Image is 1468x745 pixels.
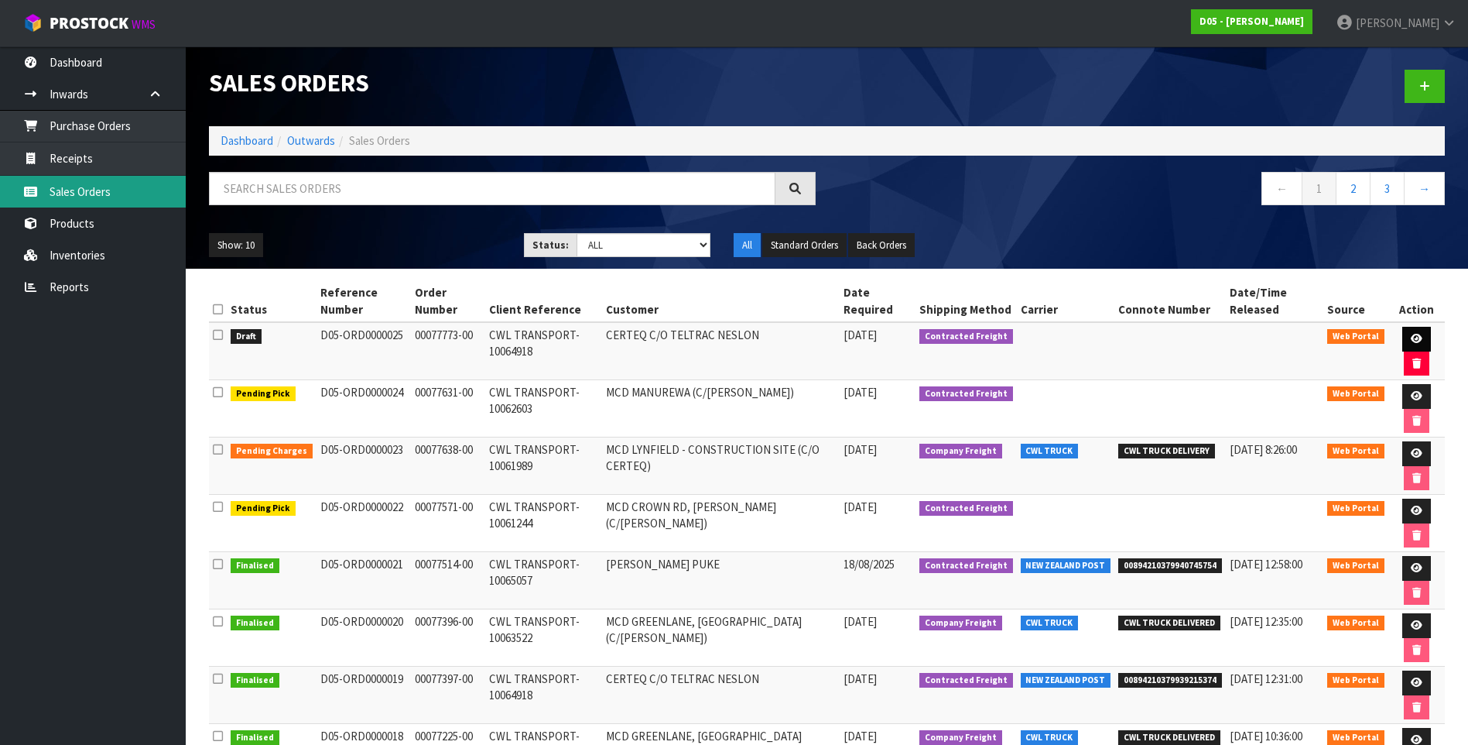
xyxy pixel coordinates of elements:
span: [DATE] 12:35:00 [1230,614,1302,629]
span: [PERSON_NAME] [1356,15,1439,30]
td: MCD MANUREWA (C/[PERSON_NAME]) [602,380,840,438]
td: CWL TRANSPORT-10064918 [485,322,602,380]
td: D05-ORD0000023 [317,438,412,495]
small: WMS [132,17,156,32]
span: Finalised [231,558,279,574]
td: 00077571-00 [411,495,484,552]
span: [DATE] [844,671,877,686]
td: MCD GREENLANE, [GEOGRAPHIC_DATA] (C/[PERSON_NAME]) [602,609,840,667]
span: Company Freight [919,616,1002,631]
td: D05-ORD0000022 [317,495,412,552]
span: [DATE] [844,500,877,514]
button: Standard Orders [762,233,847,258]
span: Draft [231,329,262,345]
span: CWL TRUCK DELIVERY [1118,444,1215,459]
td: D05-ORD0000019 [317,667,412,724]
td: CERTEQ C/O TELTRAC NESLON [602,322,840,380]
span: CWL TRUCK DELIVERED [1118,616,1220,631]
td: MCD CROWN RD, [PERSON_NAME] (C/[PERSON_NAME]) [602,495,840,552]
span: [DATE] [844,614,877,629]
span: [DATE] 12:31:00 [1230,671,1302,686]
td: [PERSON_NAME] PUKE [602,552,840,609]
span: 00894210379939215374 [1118,673,1222,688]
span: Web Portal [1327,558,1384,574]
th: Action [1388,280,1445,322]
td: 00077631-00 [411,380,484,438]
h1: Sales Orders [209,70,816,97]
td: D05-ORD0000025 [317,322,412,380]
th: Order Number [411,280,484,322]
span: NEW ZEALAND POST [1021,558,1111,574]
span: Sales Orders [349,133,410,148]
span: Finalised [231,616,279,631]
button: All [734,233,761,258]
td: CWL TRANSPORT-10065057 [485,552,602,609]
td: CERTEQ C/O TELTRAC NESLON [602,667,840,724]
td: CWL TRANSPORT-10061989 [485,438,602,495]
a: 3 [1370,172,1405,205]
th: Carrier [1017,280,1115,322]
span: Web Portal [1327,386,1384,402]
span: CWL TRUCK [1021,444,1079,459]
th: Connote Number [1114,280,1226,322]
span: Company Freight [919,444,1002,459]
span: Contracted Freight [919,329,1013,345]
td: 00077638-00 [411,438,484,495]
img: cube-alt.png [23,13,43,33]
span: Web Portal [1327,673,1384,688]
td: D05-ORD0000020 [317,609,412,667]
a: ← [1261,172,1302,205]
span: [DATE] 12:58:00 [1230,557,1302,572]
span: [DATE] [844,729,877,743]
th: Date/Time Released [1226,280,1324,322]
span: Web Portal [1327,444,1384,459]
span: [DATE] 8:26:00 [1230,442,1297,457]
td: 00077773-00 [411,322,484,380]
span: Contracted Freight [919,558,1013,574]
span: Web Portal [1327,616,1384,631]
td: 00077396-00 [411,609,484,667]
td: 00077397-00 [411,667,484,724]
a: → [1404,172,1445,205]
td: CWL TRANSPORT-10062603 [485,380,602,438]
span: Web Portal [1327,329,1384,345]
span: Web Portal [1327,501,1384,517]
th: Customer [602,280,840,322]
td: CWL TRANSPORT-10061244 [485,495,602,552]
a: 1 [1302,172,1336,205]
td: 00077514-00 [411,552,484,609]
td: CWL TRANSPORT-10063522 [485,609,602,667]
nav: Page navigation [839,172,1446,210]
span: Contracted Freight [919,673,1013,688]
span: Pending Pick [231,386,296,402]
td: D05-ORD0000021 [317,552,412,609]
span: Contracted Freight [919,501,1013,517]
span: Finalised [231,673,279,688]
th: Reference Number [317,280,412,322]
span: [DATE] [844,385,877,400]
td: D05-ORD0000024 [317,380,412,438]
button: Show: 10 [209,233,263,258]
a: Outwards [287,133,335,148]
span: [DATE] [844,442,877,457]
a: Dashboard [221,133,273,148]
span: NEW ZEALAND POST [1021,673,1111,688]
input: Search sales orders [209,172,775,205]
span: 00894210379940745754 [1118,558,1222,574]
td: CWL TRANSPORT-10064918 [485,667,602,724]
th: Date Required [840,280,915,322]
a: 2 [1336,172,1370,205]
strong: Status: [532,239,569,252]
span: Pending Pick [231,501,296,517]
th: Status [227,280,317,322]
th: Source [1323,280,1388,322]
td: MCD LYNFIELD - CONSTRUCTION SITE (C/O CERTEQ) [602,438,840,495]
span: CWL TRUCK [1021,616,1079,631]
span: [DATE] 10:36:00 [1230,729,1302,743]
th: Client Reference [485,280,602,322]
span: Contracted Freight [919,386,1013,402]
span: ProStock [50,13,128,33]
span: Pending Charges [231,444,313,459]
button: Back Orders [848,233,915,258]
th: Shipping Method [915,280,1017,322]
